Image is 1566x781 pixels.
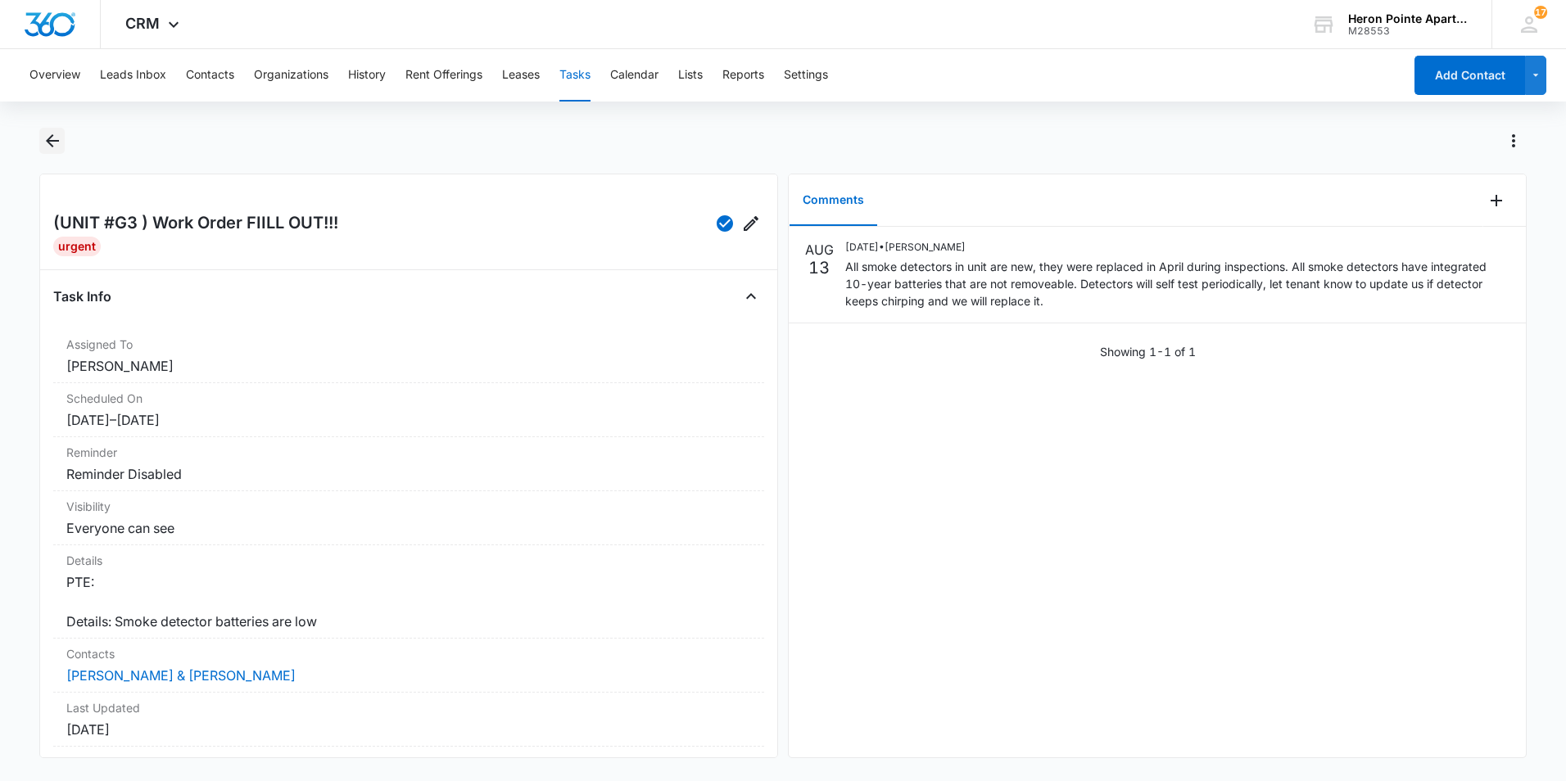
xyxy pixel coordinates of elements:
[738,283,764,309] button: Close
[1414,56,1525,95] button: Add Contact
[1348,25,1468,37] div: account id
[722,49,764,102] button: Reports
[502,49,540,102] button: Leases
[39,128,65,154] button: Back
[53,693,764,747] div: Last Updated[DATE]
[805,240,834,260] p: AUG
[66,552,751,569] dt: Details
[845,258,1509,309] p: All smoke detectors in unit are new, they were replaced in April during inspections. All smoke de...
[66,498,751,515] dt: Visibility
[66,518,751,538] dd: Everyone can see
[559,49,591,102] button: Tasks
[784,49,828,102] button: Settings
[66,645,751,662] dt: Contacts
[1534,6,1547,19] div: notifications count
[186,49,234,102] button: Contacts
[610,49,659,102] button: Calendar
[53,287,111,306] h4: Task Info
[1483,187,1509,214] button: Add Comment
[66,699,751,716] dt: Last Updated
[254,49,328,102] button: Organizations
[66,720,751,739] dd: [DATE]
[678,49,703,102] button: Lists
[66,464,751,484] dd: Reminder Disabled
[1534,6,1547,19] span: 17
[66,572,751,631] dd: PTE: Details: Smoke detector batteries are low
[66,410,751,430] dd: [DATE] – [DATE]
[53,437,764,491] div: ReminderReminder Disabled
[66,390,751,407] dt: Scheduled On
[845,240,1509,255] p: [DATE] • [PERSON_NAME]
[66,753,751,770] dt: Created On
[53,545,764,639] div: DetailsPTE: Details: Smoke detector batteries are low
[66,356,751,376] dd: [PERSON_NAME]
[53,383,764,437] div: Scheduled On[DATE]–[DATE]
[66,336,751,353] dt: Assigned To
[1100,343,1196,360] p: Showing 1-1 of 1
[53,491,764,545] div: VisibilityEveryone can see
[53,639,764,693] div: Contacts[PERSON_NAME] & [PERSON_NAME]
[348,49,386,102] button: History
[125,15,160,32] span: CRM
[66,667,296,684] a: [PERSON_NAME] & [PERSON_NAME]
[405,49,482,102] button: Rent Offerings
[1500,128,1527,154] button: Actions
[29,49,80,102] button: Overview
[1348,12,1468,25] div: account name
[100,49,166,102] button: Leads Inbox
[53,329,764,383] div: Assigned To[PERSON_NAME]
[808,260,830,276] p: 13
[790,175,877,226] button: Comments
[738,210,764,237] button: Edit
[53,210,338,237] h2: (UNIT #G3 ) Work Order FIILL OUT!!!
[66,444,751,461] dt: Reminder
[53,237,101,256] div: Urgent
